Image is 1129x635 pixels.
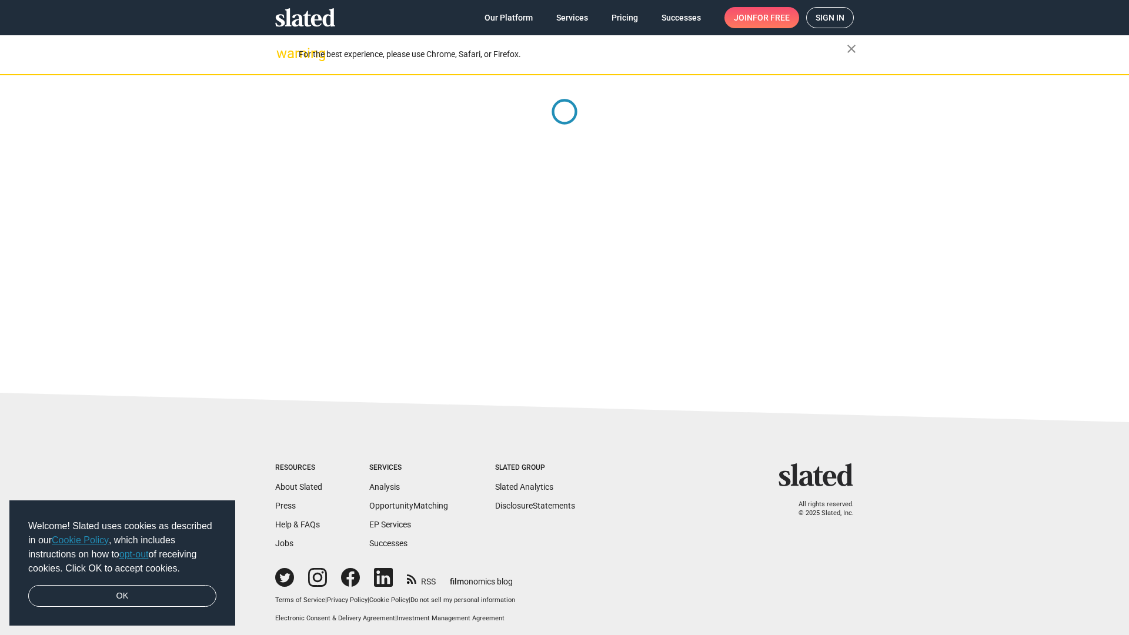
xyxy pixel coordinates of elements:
[275,463,322,473] div: Resources
[276,46,290,61] mat-icon: warning
[395,614,397,622] span: |
[450,577,464,586] span: film
[734,7,790,28] span: Join
[475,7,542,28] a: Our Platform
[9,500,235,626] div: cookieconsent
[275,482,322,492] a: About Slated
[844,42,859,56] mat-icon: close
[119,549,149,559] a: opt-out
[299,46,847,62] div: For the best experience, please use Chrome, Safari, or Firefox.
[786,500,854,517] p: All rights reserved. © 2025 Slated, Inc.
[495,463,575,473] div: Slated Group
[369,501,448,510] a: OpportunityMatching
[556,7,588,28] span: Services
[753,7,790,28] span: for free
[397,614,505,622] a: Investment Management Agreement
[816,8,844,28] span: Sign in
[28,519,216,576] span: Welcome! Slated uses cookies as described in our , which includes instructions on how to of recei...
[275,539,293,548] a: Jobs
[327,596,368,604] a: Privacy Policy
[652,7,710,28] a: Successes
[369,596,409,604] a: Cookie Policy
[369,463,448,473] div: Services
[450,567,513,587] a: filmonomics blog
[275,520,320,529] a: Help & FAQs
[806,7,854,28] a: Sign in
[368,596,369,604] span: |
[410,596,515,605] button: Do not sell my personal information
[275,614,395,622] a: Electronic Consent & Delivery Agreement
[547,7,597,28] a: Services
[602,7,647,28] a: Pricing
[485,7,533,28] span: Our Platform
[495,482,553,492] a: Slated Analytics
[662,7,701,28] span: Successes
[52,535,109,545] a: Cookie Policy
[275,501,296,510] a: Press
[28,585,216,607] a: dismiss cookie message
[325,596,327,604] span: |
[275,596,325,604] a: Terms of Service
[612,7,638,28] span: Pricing
[369,520,411,529] a: EP Services
[724,7,799,28] a: Joinfor free
[495,501,575,510] a: DisclosureStatements
[369,482,400,492] a: Analysis
[407,569,436,587] a: RSS
[409,596,410,604] span: |
[369,539,407,548] a: Successes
